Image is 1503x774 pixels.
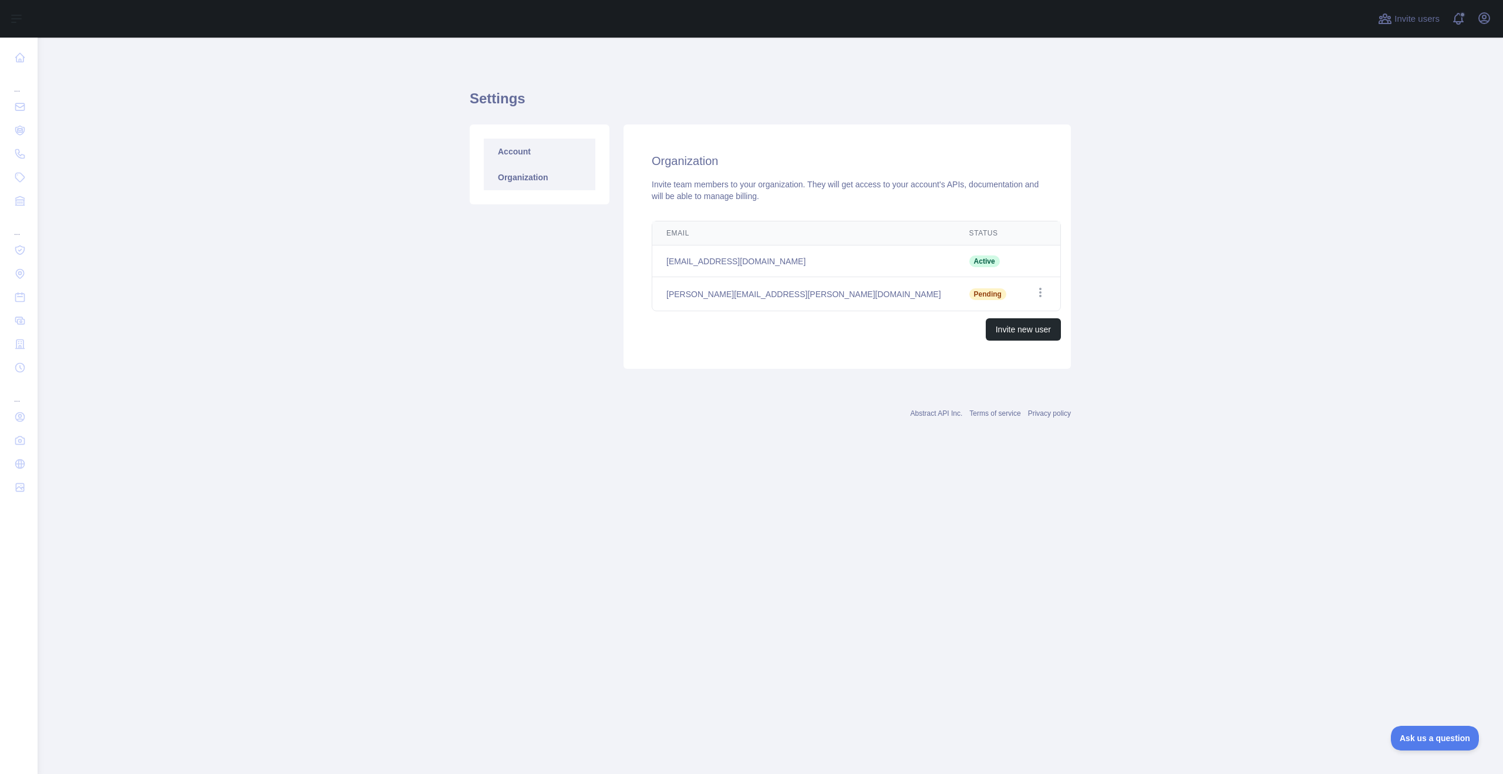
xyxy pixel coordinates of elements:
[652,245,955,277] td: [EMAIL_ADDRESS][DOMAIN_NAME]
[9,381,28,404] div: ...
[986,318,1061,341] button: Invite new user
[1028,409,1071,418] a: Privacy policy
[969,288,1006,300] span: Pending
[652,153,1043,169] h2: Organization
[1394,12,1440,26] span: Invite users
[1391,726,1480,751] iframe: Toggle Customer Support
[969,409,1020,418] a: Terms of service
[9,214,28,237] div: ...
[484,164,595,190] a: Organization
[470,89,1071,117] h1: Settings
[969,255,1000,267] span: Active
[652,221,955,245] th: Email
[9,70,28,94] div: ...
[652,179,1043,202] div: Invite team members to your organization. They will get access to your account's APIs, documentat...
[911,409,963,418] a: Abstract API Inc.
[1376,9,1442,28] button: Invite users
[955,221,1020,245] th: Status
[484,139,595,164] a: Account
[652,277,955,311] td: [PERSON_NAME][EMAIL_ADDRESS][PERSON_NAME][DOMAIN_NAME]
